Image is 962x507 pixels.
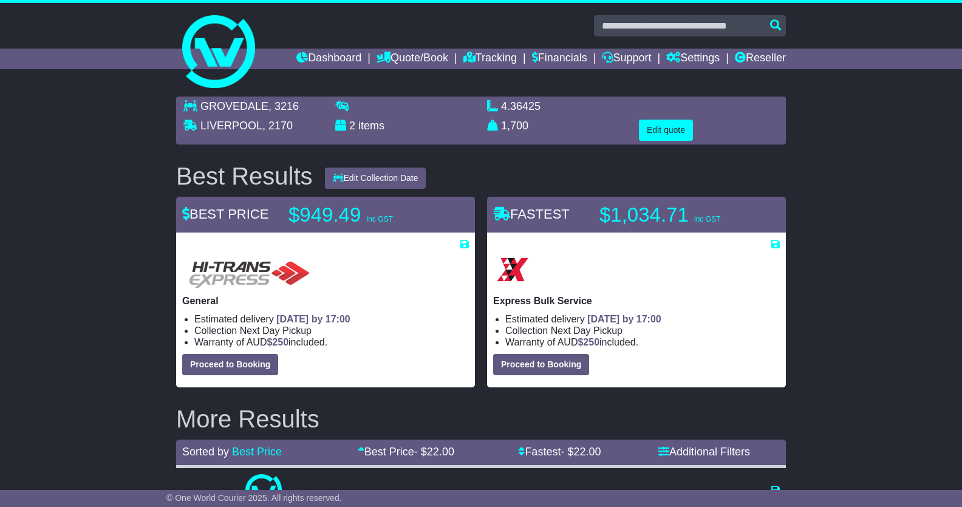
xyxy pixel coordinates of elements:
[182,295,469,307] p: General
[166,493,342,503] span: © One World Courier 2025. All rights reserved.
[735,49,786,69] a: Reseller
[583,337,599,347] span: 250
[561,446,601,458] span: - $
[493,206,570,222] span: FASTEST
[505,325,780,336] li: Collection
[267,337,288,347] span: $
[288,203,440,227] p: $949.49
[602,49,651,69] a: Support
[182,250,315,289] img: HiTrans (Machship): General
[414,446,454,458] span: - $
[493,250,532,289] img: Border Express: Express Bulk Service
[325,168,426,189] button: Edit Collection Date
[268,100,299,112] span: , 3216
[578,337,599,347] span: $
[200,120,262,132] span: LIVERPOOL
[194,336,469,348] li: Warranty of AUD included.
[518,446,601,458] a: Fastest- $22.00
[176,406,786,432] h2: More Results
[240,325,312,336] span: Next Day Pickup
[296,49,361,69] a: Dashboard
[505,336,780,348] li: Warranty of AUD included.
[232,446,282,458] a: Best Price
[200,100,268,112] span: GROVEDALE
[501,120,528,132] span: 1,700
[170,163,319,189] div: Best Results
[194,313,469,325] li: Estimated delivery
[366,215,392,223] span: inc GST
[182,206,268,222] span: BEST PRICE
[694,215,720,223] span: inc GST
[587,314,661,324] span: [DATE] by 17:00
[505,313,780,325] li: Estimated delivery
[427,446,454,458] span: 22.00
[358,120,384,132] span: items
[639,120,693,141] button: Edit quote
[573,446,601,458] span: 22.00
[493,295,780,307] p: Express Bulk Service
[532,49,587,69] a: Financials
[599,203,751,227] p: $1,034.71
[658,446,750,458] a: Additional Filters
[182,354,278,375] button: Proceed to Booking
[501,100,541,112] span: 4.36425
[463,49,517,69] a: Tracking
[194,325,469,336] li: Collection
[377,49,448,69] a: Quote/Book
[666,49,720,69] a: Settings
[272,337,288,347] span: 250
[182,446,229,458] span: Sorted by
[262,120,293,132] span: , 2170
[349,120,355,132] span: 2
[493,354,589,375] button: Proceed to Booking
[276,314,350,324] span: [DATE] by 17:00
[358,446,454,458] a: Best Price- $22.00
[551,325,623,336] span: Next Day Pickup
